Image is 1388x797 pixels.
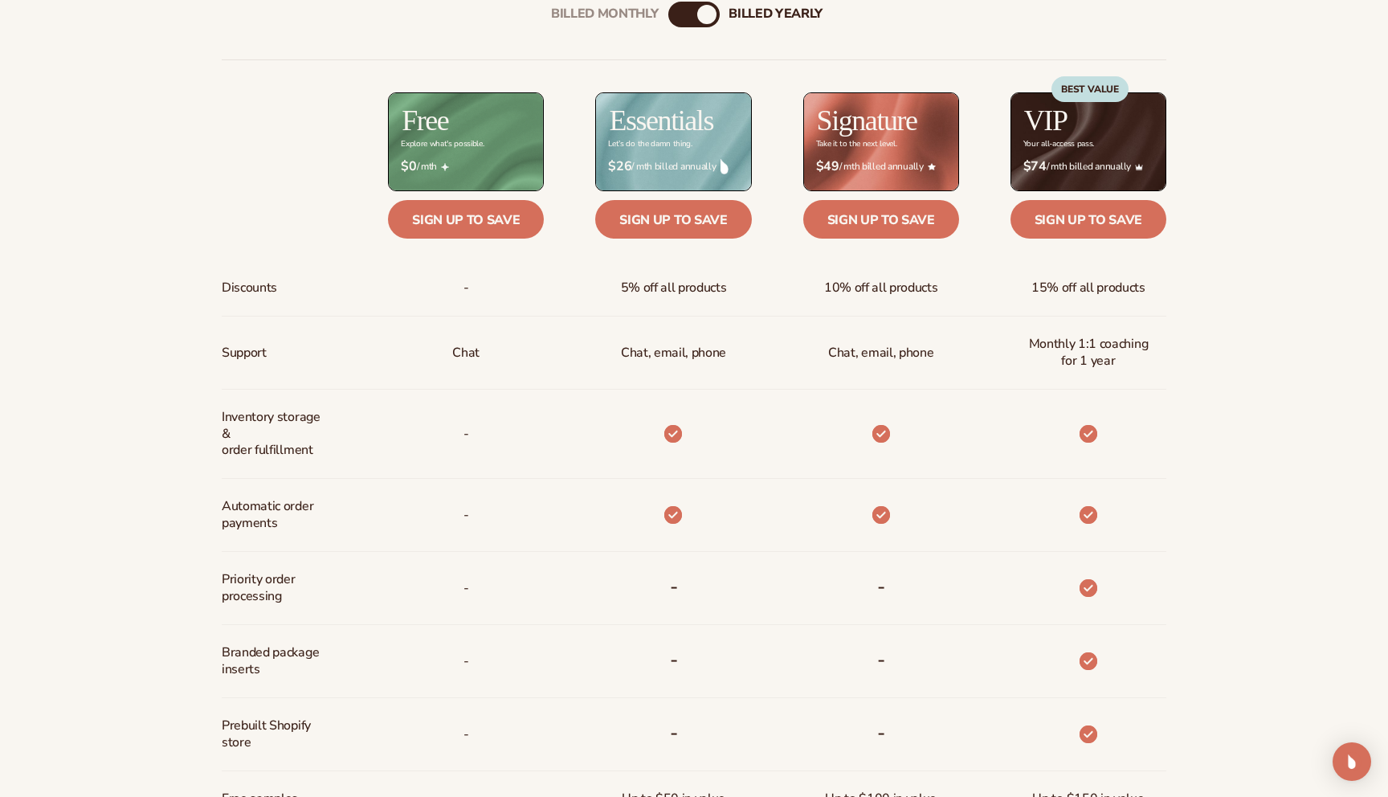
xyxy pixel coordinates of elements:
[401,140,484,149] div: Explore what's possible.
[1023,159,1153,174] span: / mth billed annually
[824,273,938,303] span: 10% off all products
[222,273,277,303] span: Discounts
[1333,742,1371,781] div: Open Intercom Messenger
[608,159,631,174] strong: $26
[596,93,750,190] img: Essentials_BG_9050f826-5aa9-47d9-a362-757b82c62641.jpg
[670,574,678,599] b: -
[621,273,727,303] span: 5% off all products
[1011,93,1166,190] img: VIP_BG_199964bd-3653-43bc-8a67-789d2d7717b9.jpg
[401,159,531,174] span: / mth
[877,720,885,746] b: -
[389,93,543,190] img: free_bg.png
[463,574,469,603] span: -
[803,200,959,239] a: Sign up to save
[1051,76,1129,102] div: BEST VALUE
[222,565,329,611] span: Priority order processing
[816,159,946,174] span: / mth billed annually
[721,159,729,174] img: drop.png
[222,711,329,758] span: Prebuilt Shopify store
[1023,140,1094,149] div: Your all-access pass.
[804,93,958,190] img: Signature_BG_eeb718c8-65ac-49e3-a4e5-327c6aa73146.jpg
[1023,159,1047,174] strong: $74
[877,647,885,672] b: -
[816,140,897,149] div: Take it to the next level.
[1010,200,1166,239] a: Sign up to save
[452,338,480,368] p: Chat
[401,159,416,174] strong: $0
[817,106,917,135] h2: Signature
[928,163,936,170] img: Star_6.png
[608,159,738,174] span: / mth billed annually
[402,106,448,135] h2: Free
[463,720,469,750] span: -
[608,140,692,149] div: Let’s do the damn thing.
[1031,273,1145,303] span: 15% off all products
[463,419,469,449] p: -
[222,403,329,465] span: Inventory storage & order fulfillment
[222,492,329,538] span: Automatic order payments
[621,338,726,368] p: Chat, email, phone
[222,338,267,368] span: Support
[729,6,823,22] div: billed Yearly
[877,574,885,599] b: -
[463,647,469,676] span: -
[463,501,469,530] span: -
[670,647,678,672] b: -
[388,200,544,239] a: Sign up to save
[1024,106,1068,135] h2: VIP
[551,6,659,22] div: Billed Monthly
[1135,163,1143,171] img: Crown_2d87c031-1b5a-4345-8312-a4356ddcde98.png
[463,273,469,303] span: -
[441,163,449,171] img: Free_Icon_bb6e7c7e-73f8-44bd-8ed0-223ea0fc522e.png
[609,106,713,135] h2: Essentials
[828,338,933,368] span: Chat, email, phone
[222,638,329,685] span: Branded package inserts
[670,720,678,746] b: -
[595,200,751,239] a: Sign up to save
[816,159,839,174] strong: $49
[1023,329,1153,376] span: Monthly 1:1 coaching for 1 year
